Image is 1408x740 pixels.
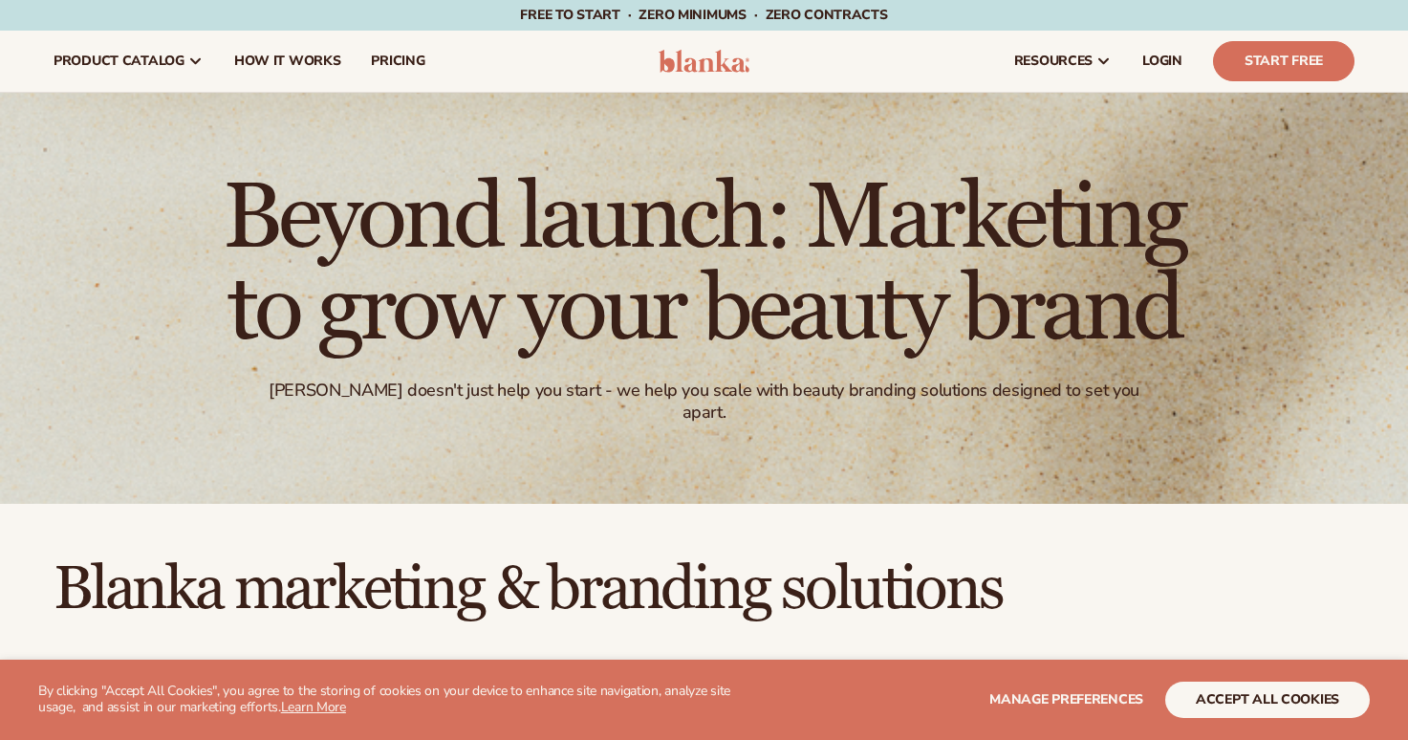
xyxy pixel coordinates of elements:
[356,31,440,92] a: pricing
[38,31,219,92] a: product catalog
[234,54,341,69] span: How It Works
[1165,682,1370,718] button: accept all cookies
[371,54,424,69] span: pricing
[1127,31,1198,92] a: LOGIN
[520,6,887,24] span: Free to start · ZERO minimums · ZERO contracts
[54,54,184,69] span: product catalog
[659,50,749,73] img: logo
[1213,41,1354,81] a: Start Free
[989,690,1143,708] span: Manage preferences
[219,31,357,92] a: How It Works
[1014,54,1093,69] span: resources
[989,682,1143,718] button: Manage preferences
[1142,54,1182,69] span: LOGIN
[245,380,1163,424] div: [PERSON_NAME] doesn't just help you start - we help you scale with beauty branding solutions desi...
[999,31,1127,92] a: resources
[38,684,748,716] p: By clicking "Accept All Cookies", you agree to the storing of cookies on your device to enhance s...
[281,698,346,716] a: Learn More
[179,173,1230,357] h1: Beyond launch: Marketing to grow your beauty brand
